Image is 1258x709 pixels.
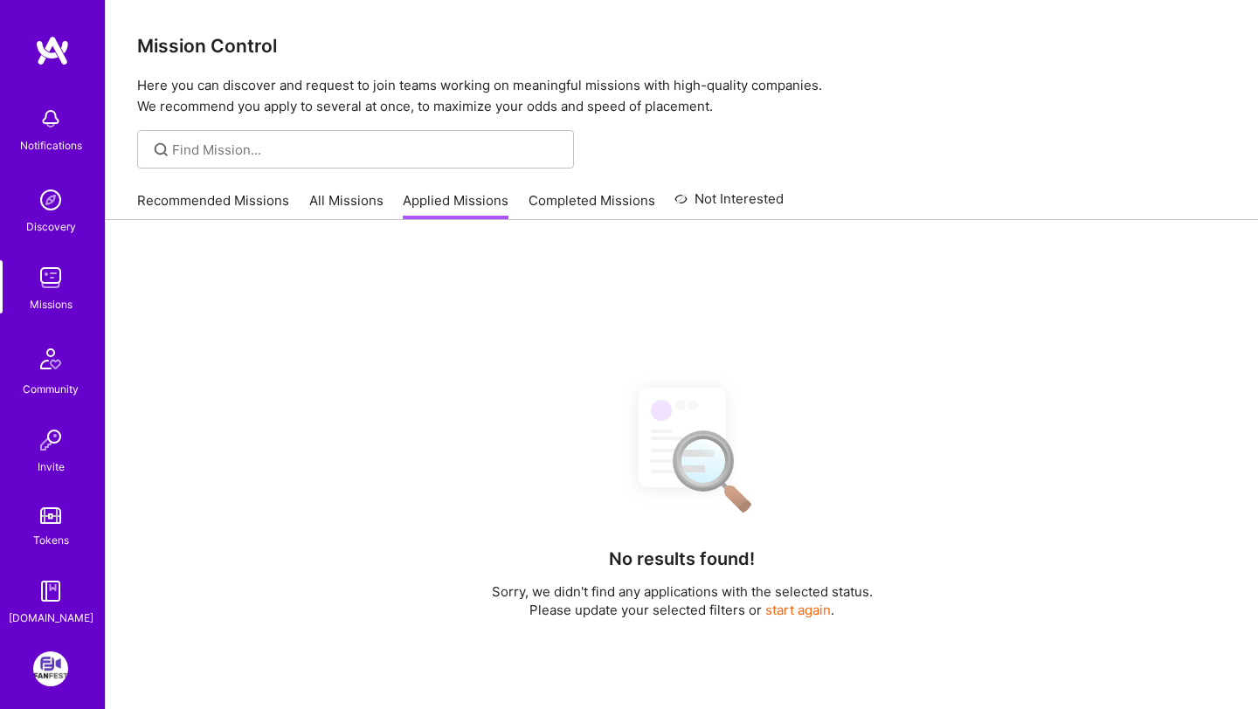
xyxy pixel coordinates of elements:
img: guide book [33,574,68,609]
p: Here you can discover and request to join teams working on meaningful missions with high-quality ... [137,75,1227,117]
img: No Results [608,372,757,525]
p: Sorry, we didn't find any applications with the selected status. [492,582,873,601]
img: discovery [33,182,68,217]
div: Discovery [26,217,76,236]
a: Not Interested [674,189,784,220]
img: Invite [33,423,68,458]
div: Community [23,380,79,398]
img: teamwork [33,260,68,295]
p: Please update your selected filters or . [492,601,873,619]
img: bell [33,101,68,136]
div: Notifications [20,136,82,155]
img: FanFest: Media Engagement Platform [33,651,68,686]
a: All Missions [309,191,384,220]
img: logo [35,35,70,66]
i: icon SearchGrey [151,140,171,160]
input: Find Mission... [172,141,561,159]
img: Community [30,338,72,380]
div: Tokens [33,531,69,549]
div: [DOMAIN_NAME] [9,609,93,627]
a: Completed Missions [529,191,655,220]
h4: No results found! [609,548,755,569]
div: Invite [38,458,65,476]
img: tokens [40,507,61,524]
div: Missions [30,295,73,313]
button: start again [765,601,831,619]
a: FanFest: Media Engagement Platform [29,651,73,686]
h3: Mission Control [137,35,1227,57]
a: Recommended Missions [137,191,289,220]
a: Applied Missions [403,191,508,220]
